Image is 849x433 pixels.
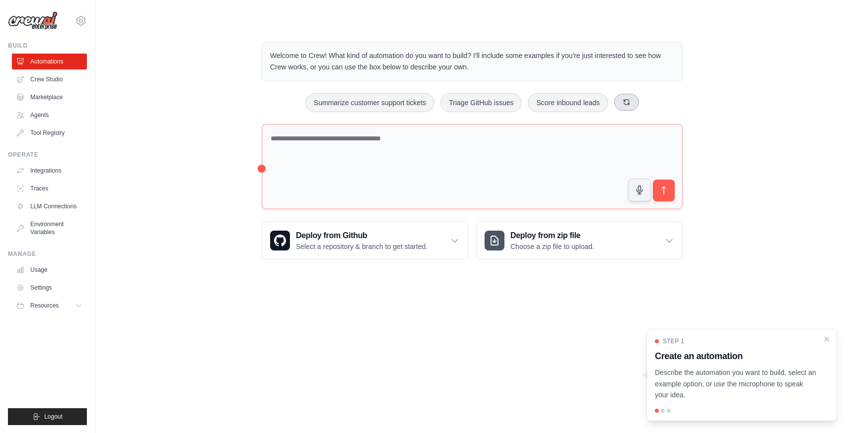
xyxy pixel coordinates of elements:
[655,367,817,401] p: Describe the automation you want to build, select an example option, or use the microphone to spe...
[12,89,87,105] a: Marketplace
[8,408,87,425] button: Logout
[12,198,87,214] a: LLM Connections
[44,413,63,421] span: Logout
[296,230,427,242] h3: Deploy from Github
[296,242,427,251] p: Select a repository & branch to get started.
[12,216,87,240] a: Environment Variables
[799,385,849,433] iframe: Chat Widget
[12,54,87,69] a: Automations
[655,349,817,363] h3: Create an automation
[270,50,674,73] p: Welcome to Crew! What kind of automation do you want to build? I'll include some examples if you'...
[823,335,831,343] button: Close walkthrough
[12,71,87,87] a: Crew Studio
[528,93,608,112] button: Score inbound leads
[8,11,58,30] img: Logo
[12,262,87,278] a: Usage
[12,107,87,123] a: Agents
[8,250,87,258] div: Manage
[12,298,87,313] button: Resources
[305,93,434,112] button: Summarize customer support tickets
[8,42,87,50] div: Build
[12,163,87,179] a: Integrations
[8,151,87,159] div: Operate
[12,125,87,141] a: Tool Registry
[12,280,87,296] a: Settings
[510,242,594,251] p: Choose a zip file to upload.
[440,93,522,112] button: Triage GitHub issues
[30,302,59,309] span: Resources
[510,230,594,242] h3: Deploy from zip file
[663,337,684,345] span: Step 1
[12,181,87,196] a: Traces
